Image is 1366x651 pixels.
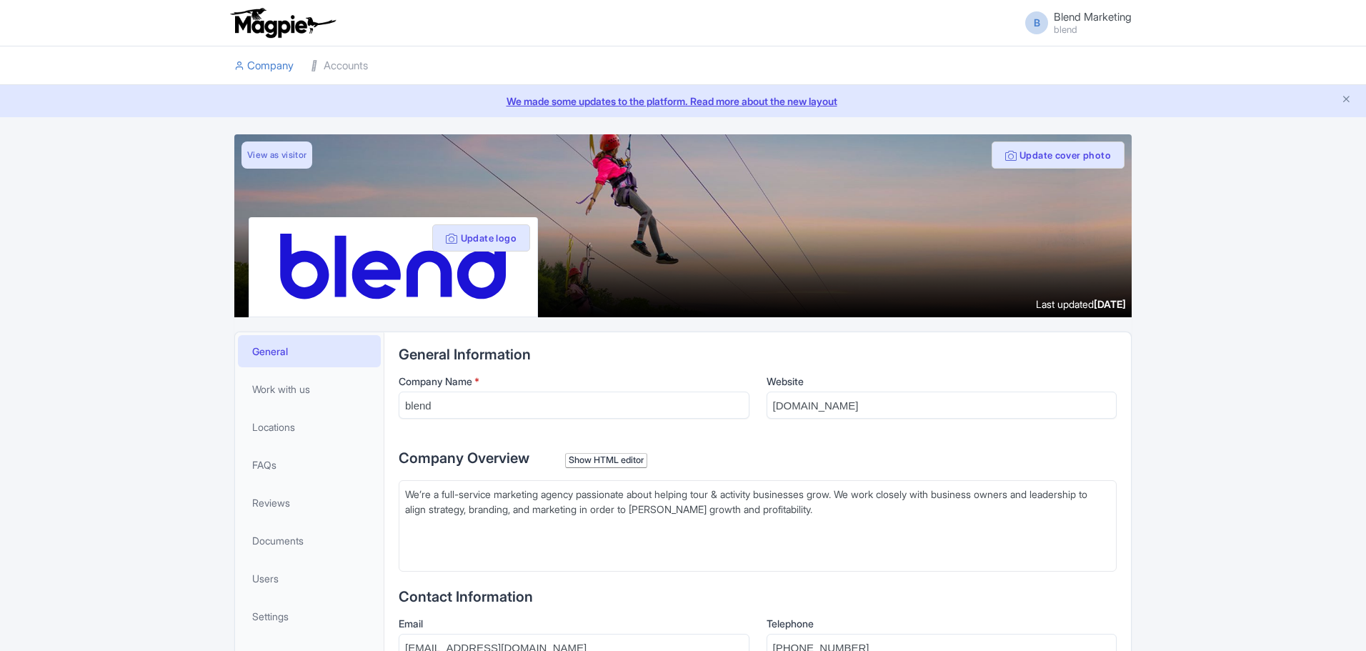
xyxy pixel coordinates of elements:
[241,141,312,169] a: View as visitor
[767,617,814,630] span: Telephone
[405,487,1110,517] div: We’re a full-service marketing agency passionate about helping tour & activity businesses grow. W...
[432,224,530,252] button: Update logo
[252,495,290,510] span: Reviews
[311,46,368,86] a: Accounts
[252,344,288,359] span: General
[238,525,381,557] a: Documents
[227,7,338,39] img: logo-ab69f6fb50320c5b225c76a69d11143b.png
[238,335,381,367] a: General
[234,46,294,86] a: Company
[1054,10,1132,24] span: Blend Marketing
[1025,11,1048,34] span: B
[238,411,381,443] a: Locations
[252,609,289,624] span: Settings
[238,487,381,519] a: Reviews
[238,600,381,632] a: Settings
[399,347,1117,362] h2: General Information
[565,453,647,468] div: Show HTML editor
[252,382,310,397] span: Work with us
[767,375,804,387] span: Website
[992,141,1125,169] button: Update cover photo
[252,571,279,586] span: Users
[252,533,304,548] span: Documents
[399,375,472,387] span: Company Name
[1054,25,1132,34] small: blend
[278,229,508,305] img: uy89dtrmhbhy4aqwjmg0.svg
[399,589,1117,605] h2: Contact Information
[252,419,295,434] span: Locations
[399,449,529,467] span: Company Overview
[238,562,381,595] a: Users
[1017,11,1132,34] a: B Blend Marketing blend
[1341,92,1352,109] button: Close announcement
[1036,297,1126,312] div: Last updated
[238,373,381,405] a: Work with us
[9,94,1357,109] a: We made some updates to the platform. Read more about the new layout
[252,457,276,472] span: FAQs
[1094,298,1126,310] span: [DATE]
[238,449,381,481] a: FAQs
[399,617,423,630] span: Email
